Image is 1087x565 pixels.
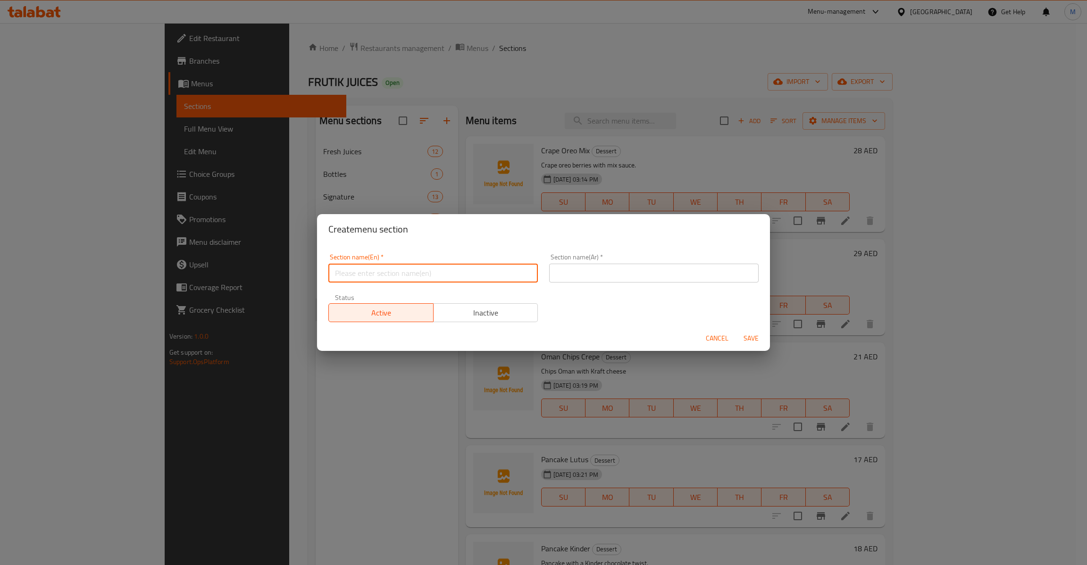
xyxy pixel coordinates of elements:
span: Cancel [706,332,728,344]
button: Inactive [433,303,538,322]
button: Active [328,303,434,322]
input: Please enter section name(ar) [549,264,759,282]
span: Inactive [437,306,535,320]
button: Cancel [702,330,732,347]
span: Save [740,332,762,344]
input: Please enter section name(en) [328,264,538,282]
span: Active [333,306,430,320]
button: Save [736,330,766,347]
h2: Create menu section [328,222,759,237]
